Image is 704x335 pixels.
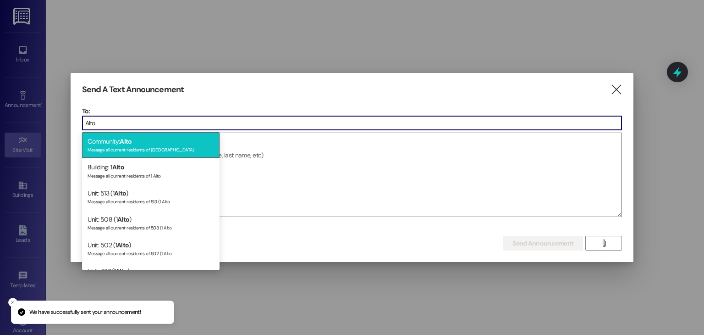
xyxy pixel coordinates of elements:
[88,223,214,231] div: Message all current residents of 508 (1 Alto
[82,184,220,210] div: Unit: 513 (1 )
[512,239,573,248] span: Send Announcement
[114,189,126,197] span: Alto
[88,145,214,153] div: Message all current residents of [GEOGRAPHIC_DATA]
[8,298,17,307] button: Close toast
[120,137,132,145] span: Alto
[610,85,622,95] i: 
[82,236,220,262] div: Unit: 502 (1 )
[88,197,214,205] div: Message all current residents of 513 (1 Alto
[82,84,184,95] h3: Send A Text Announcement
[82,262,220,288] div: Unit: 427 (1 )
[82,106,622,116] p: To:
[29,308,141,317] p: We have successfully sent your announcement!
[82,132,220,158] div: Community:
[112,163,124,171] span: Alto
[115,267,127,275] span: Alto
[88,171,214,179] div: Message all current residents of 1 Alto
[82,116,622,130] input: Type to select the units, buildings, or communities you want to message. (e.g. 'Unit 1A', 'Buildi...
[117,215,129,223] span: Alto
[82,210,220,236] div: Unit: 508 (1 )
[88,249,214,257] div: Message all current residents of 502 (1 Alto
[117,241,129,249] span: Alto
[82,158,220,184] div: Building: 1
[600,240,607,247] i: 
[503,236,583,251] button: Send Announcement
